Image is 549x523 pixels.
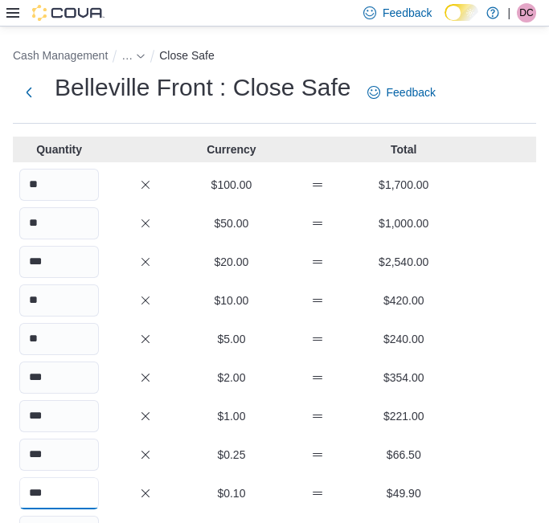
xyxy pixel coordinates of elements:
p: $0.25 [191,447,271,463]
input: Quantity [19,400,99,432]
input: Quantity [19,477,99,509]
p: $5.00 [191,331,271,347]
span: Dark Mode [445,21,445,22]
img: Cova [32,5,104,21]
input: Quantity [19,284,99,317]
p: $354.00 [364,370,444,386]
p: $1,700.00 [364,177,444,193]
a: Feedback [361,76,442,108]
p: $10.00 [191,292,271,308]
button: Cash Management [13,49,108,62]
input: Quantity [19,246,99,278]
p: $1,000.00 [364,215,444,231]
span: See collapsed breadcrumbs [121,49,133,62]
h1: Belleville Front : Close Safe [55,72,351,104]
p: $0.10 [191,485,271,501]
input: Quantity [19,323,99,355]
input: Quantity [19,439,99,471]
p: $2.00 [191,370,271,386]
div: Dylan Creelman [517,3,536,22]
p: $20.00 [191,254,271,270]
span: DC [519,3,533,22]
p: $240.00 [364,331,444,347]
p: Total [364,141,444,157]
p: $221.00 [364,408,444,424]
p: Quantity [19,141,99,157]
button: See collapsed breadcrumbs - Clicking this button will toggle a popover dialog. [121,49,145,62]
p: Currency [191,141,271,157]
p: $66.50 [364,447,444,463]
p: $100.00 [191,177,271,193]
span: Feedback [387,84,436,100]
nav: An example of EuiBreadcrumbs [13,46,536,68]
p: $50.00 [191,215,271,231]
input: Dark Mode [445,4,478,21]
span: Feedback [383,5,432,21]
p: $420.00 [364,292,444,308]
input: Quantity [19,169,99,201]
p: $49.90 [364,485,444,501]
svg: - Clicking this button will toggle a popover dialog. [136,51,145,61]
button: Close Safe [159,49,214,62]
button: Next [13,76,45,108]
p: $1.00 [191,408,271,424]
p: | [507,3,510,22]
p: $2,540.00 [364,254,444,270]
input: Quantity [19,362,99,394]
input: Quantity [19,207,99,239]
